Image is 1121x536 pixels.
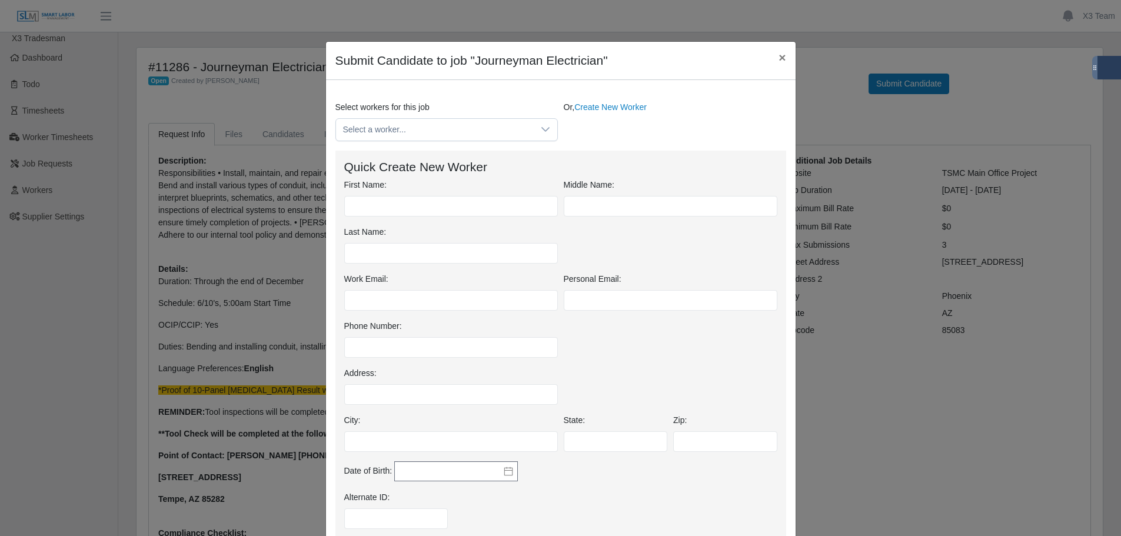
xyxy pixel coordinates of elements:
[673,414,687,427] label: Zip:
[779,51,786,64] span: ×
[344,159,777,174] h4: Quick Create New Worker
[564,414,586,427] label: State:
[769,42,795,73] button: Close
[344,273,388,285] label: Work Email:
[574,102,647,112] a: Create New Worker
[344,226,387,238] label: Last Name:
[344,179,387,191] label: First Name:
[564,273,621,285] label: Personal Email:
[344,414,361,427] label: City:
[335,51,608,70] h4: Submit Candidate to job "Journeyman Electrician"
[561,101,789,141] div: Or,
[9,9,439,22] body: Rich Text Area. Press ALT-0 for help.
[344,465,392,477] label: Date of Birth:
[336,119,534,141] span: Select a worker...
[344,491,390,504] label: Alternate ID:
[344,367,377,379] label: Address:
[344,320,402,332] label: Phone Number:
[564,179,614,191] label: Middle Name:
[335,101,430,114] label: Select workers for this job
